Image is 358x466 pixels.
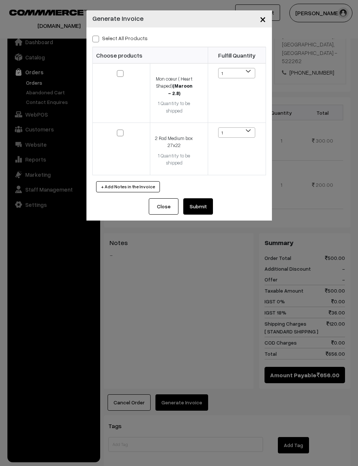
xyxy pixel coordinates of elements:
strong: (Maroon - 2.8) [168,83,193,96]
span: × [260,12,266,26]
button: Close [149,198,178,215]
div: 1 Quantity to be shipped [155,100,193,114]
th: Choose products [92,47,208,63]
th: Fulfill Quantity [208,47,266,63]
button: + Add Notes in the Invoice [96,181,160,192]
div: 1 Quantity to be shipped [155,152,193,167]
button: Close [254,7,272,30]
span: 1 [218,127,255,138]
span: 1 [218,68,255,78]
div: 2 Rod Medium box 27x22 [155,135,193,149]
label: Select all Products [92,34,148,42]
span: 1 [219,68,255,79]
button: Submit [183,198,213,215]
h4: Generate Invoice [92,13,144,23]
div: Mon cœur ( Heart Shaped) [155,75,193,97]
span: 1 [219,128,255,138]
